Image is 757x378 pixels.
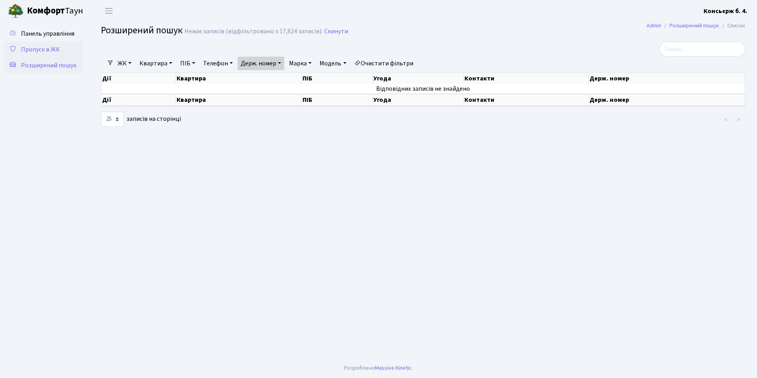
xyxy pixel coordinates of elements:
label: записів на сторінці [101,112,181,127]
a: Консьєрж б. 4. [704,6,747,16]
a: Admin [647,21,661,30]
th: Угода [373,73,464,84]
a: Очистити фільтри [351,57,417,70]
div: Розроблено . [344,364,413,372]
a: Розширений пошук [670,21,719,30]
a: Скинути [324,28,348,35]
a: Панель управління [4,26,83,42]
th: ПІБ [302,94,373,106]
div: Немає записів (відфільтровано з 17,824 записів). [184,28,323,35]
a: Телефон [200,57,236,70]
b: Комфорт [27,4,65,17]
a: Розширений пошук [4,57,83,73]
a: Держ. номер [238,57,284,70]
th: Квартира [176,73,302,84]
b: Консьєрж б. 4. [704,7,747,15]
th: Контакти [464,94,589,106]
span: Розширений пошук [21,61,76,70]
span: Розширений пошук [101,23,183,37]
button: Переключити навігацію [99,4,119,17]
img: logo.png [8,3,24,19]
th: Угода [373,94,464,106]
a: Massive Kinetic [375,364,412,372]
span: Таун [27,4,83,18]
td: Відповідних записів не знайдено [101,84,745,94]
input: Пошук... [659,42,745,57]
th: Дії [101,73,176,84]
a: Марка [286,57,315,70]
th: Квартира [176,94,302,106]
span: Пропуск в ЖК [21,45,60,54]
th: Контакти [464,73,589,84]
th: ПІБ [302,73,373,84]
span: Панель управління [21,29,74,38]
a: Пропуск в ЖК [4,42,83,57]
nav: breadcrumb [635,17,757,34]
a: Модель [316,57,349,70]
a: Квартира [136,57,175,70]
th: Держ. номер [589,73,745,84]
a: ПІБ [177,57,198,70]
th: Держ. номер [589,94,745,106]
select: записів на сторінці [101,112,124,127]
a: ЖК [114,57,135,70]
li: Список [719,21,745,30]
th: Дії [101,94,176,106]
